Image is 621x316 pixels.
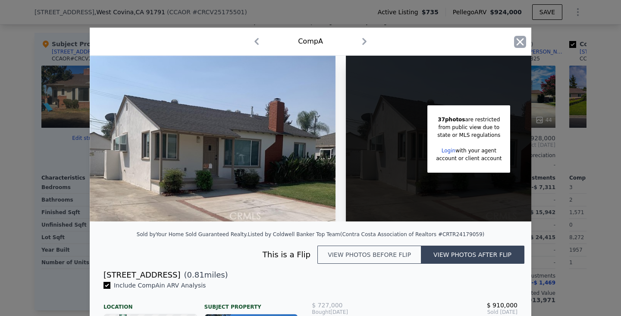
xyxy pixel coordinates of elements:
[438,117,465,123] span: 37 photos
[317,246,421,264] button: View photos before flip
[90,56,336,221] img: Property Img
[442,148,455,154] a: Login
[421,246,524,264] button: View photos after flip
[110,282,209,289] span: Include Comp A in ARV Analysis
[436,131,502,139] div: state or MLS regulations
[103,249,317,261] div: This is a Flip
[298,36,323,47] div: Comp A
[312,302,342,309] span: $ 727,000
[436,155,502,162] div: account or client account
[380,309,517,316] span: Sold [DATE]
[312,309,380,316] div: [DATE]
[103,297,198,310] div: Location
[248,231,484,237] div: Listed by Coldwell Banker Top Team (Contra Costa Association of Realtors #CRTR24179059)
[187,270,204,279] span: 0.81
[103,269,180,281] div: [STREET_ADDRESS]
[312,309,330,316] span: Bought
[137,231,248,237] div: Sold by Your Home Sold Guaranteed Realty .
[180,269,228,281] span: ( miles)
[455,148,496,154] span: with your agent
[487,302,517,309] span: $ 910,000
[436,123,502,131] div: from public view due to
[204,297,298,310] div: Subject Property
[436,116,502,123] div: are restricted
